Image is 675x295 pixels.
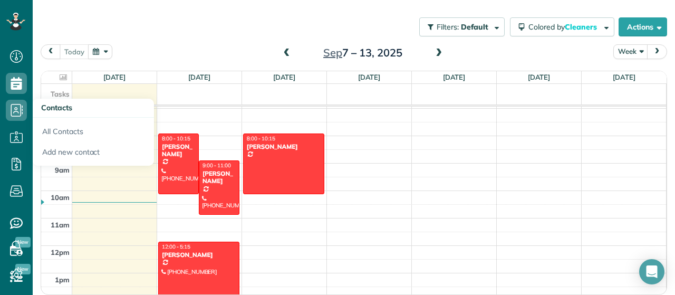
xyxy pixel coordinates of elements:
span: 1pm [55,275,70,284]
button: Week [613,44,648,59]
span: 8:00 - 10:15 [162,135,190,142]
button: next [647,44,667,59]
a: [DATE] [443,73,466,81]
a: [DATE] [273,73,296,81]
span: 9:00 - 11:00 [202,162,231,169]
h2: 7 – 13, 2025 [297,47,429,59]
span: Cleaners [565,22,599,32]
a: Filters: Default [414,17,505,36]
span: 8:00 - 10:15 [247,135,275,142]
div: Open Intercom Messenger [639,259,664,284]
button: Colored byCleaners [510,17,614,36]
div: [PERSON_NAME] [161,251,236,259]
span: Sep [323,46,342,59]
span: 12pm [51,248,70,256]
span: 12:00 - 5:15 [162,243,190,250]
a: Add new contact [33,142,154,166]
div: [PERSON_NAME] [202,170,236,185]
span: Tasks [51,90,70,98]
a: [DATE] [613,73,635,81]
span: Colored by [528,22,601,32]
button: Filters: Default [419,17,505,36]
span: 9am [55,166,70,174]
span: 10am [51,193,70,202]
a: [DATE] [358,73,381,81]
a: [DATE] [103,73,126,81]
span: Default [461,22,489,32]
a: [DATE] [188,73,211,81]
a: [DATE] [528,73,551,81]
a: All Contacts [33,118,154,142]
div: [PERSON_NAME] [161,143,196,158]
button: today [60,44,89,59]
button: Actions [619,17,667,36]
span: Contacts [41,103,72,112]
span: 11am [51,221,70,229]
button: prev [41,44,61,59]
div: [PERSON_NAME] [246,143,321,150]
span: Filters: [437,22,459,32]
